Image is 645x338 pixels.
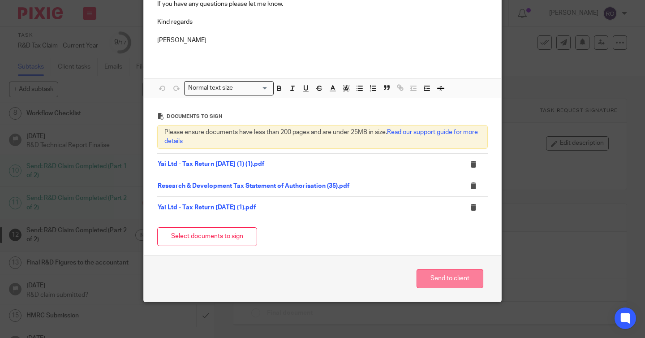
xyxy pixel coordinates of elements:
span: Documents to sign [167,114,222,119]
a: Yai Ltd - Tax Return [DATE] (1) (1).pdf [158,161,264,167]
button: Send to client [417,269,483,288]
a: Yai Ltd - Tax Return [DATE] (1).pdf [158,204,256,211]
input: Search for option [236,83,268,93]
span: Normal text size [186,83,235,93]
button: Select documents to sign [157,227,257,247]
div: Search for option [184,81,274,95]
a: Research & Development Tax Statement of Authorisation (35).pdf [158,183,349,189]
div: Please ensure documents have less than 200 pages and are under 25MB in size. [157,125,488,149]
